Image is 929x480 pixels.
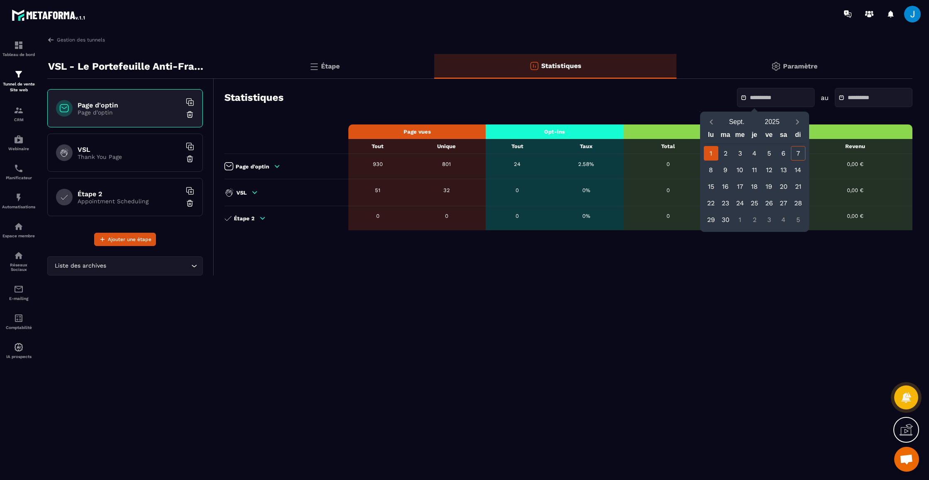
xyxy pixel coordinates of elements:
[2,244,35,278] a: social-networksocial-networkRéseaux Sociaux
[78,109,181,116] p: Page d'optin
[790,116,805,127] button: Next month
[2,234,35,238] p: Espace membre
[348,139,408,154] th: Tout
[821,94,829,102] p: au
[704,146,805,227] div: Calendar days
[718,179,733,194] div: 16
[776,196,791,210] div: 27
[704,129,805,227] div: Calendar wrapper
[14,69,24,79] img: formation
[791,163,805,177] div: 14
[2,157,35,186] a: schedulerschedulerPlanificateur
[718,196,733,210] div: 23
[490,161,545,167] div: 24
[2,186,35,215] a: automationsautomationsAutomatisations
[2,128,35,157] a: automationsautomationsWebinaire
[108,235,151,244] span: Ajouter une étape
[2,325,35,330] p: Comptabilité
[411,161,482,167] div: 801
[776,179,791,194] div: 20
[14,313,24,323] img: accountant
[553,161,619,167] div: 2.58%
[747,179,762,194] div: 18
[776,163,791,177] div: 13
[407,139,486,154] th: Unique
[78,154,181,160] p: Thank You Page
[78,190,181,198] h6: Étape 2
[108,261,189,270] input: Search for option
[627,187,708,193] div: 0
[2,215,35,244] a: automationsautomationsEspace membre
[236,163,269,170] p: Page d'optin
[14,284,24,294] img: email
[747,146,762,161] div: 4
[234,215,255,222] p: Étape 2
[14,222,24,231] img: automations
[14,105,24,115] img: formation
[48,58,208,75] p: VSL - Le Portefeuille Anti-Fragile - PUB
[718,129,733,144] div: ma
[236,190,247,196] p: VSL
[747,196,762,210] div: 25
[776,146,791,161] div: 6
[704,129,718,144] div: lu
[747,129,762,144] div: je
[490,213,545,219] div: 0
[704,179,718,194] div: 15
[541,62,581,70] p: Statistiques
[186,199,194,207] img: trash
[2,146,35,151] p: Webinaire
[78,146,181,154] h6: VSL
[2,205,35,209] p: Automatisations
[733,212,747,227] div: 1
[776,129,791,144] div: sa
[733,163,747,177] div: 10
[733,179,747,194] div: 17
[718,163,733,177] div: 9
[704,212,718,227] div: 29
[2,354,35,359] p: IA prospects
[321,62,340,70] p: Étape
[14,134,24,144] img: automations
[704,163,718,177] div: 8
[529,61,539,71] img: stats-o.f719a939.svg
[803,161,909,167] div: 0,00 €
[47,256,203,275] div: Search for option
[754,115,790,129] button: Open years overlay
[14,192,24,202] img: automations
[803,213,909,219] div: 0,00 €
[353,213,404,219] div: 0
[53,261,108,270] span: Liste des archives
[186,155,194,163] img: trash
[353,187,404,193] div: 51
[353,161,404,167] div: 930
[733,146,747,161] div: 3
[12,7,86,22] img: logo
[718,212,733,227] div: 30
[14,40,24,50] img: formation
[78,198,181,205] p: Appointment Scheduling
[186,110,194,119] img: trash
[47,36,55,44] img: arrow
[14,342,24,352] img: automations
[14,251,24,261] img: social-network
[2,34,35,63] a: formationformationTableau de bord
[94,233,156,246] button: Ajouter une étape
[771,61,781,71] img: setting-gr.5f69749f.svg
[776,212,791,227] div: 4
[2,81,35,93] p: Tunnel de vente Site web
[747,212,762,227] div: 2
[719,115,755,129] button: Open months overlay
[2,117,35,122] p: CRM
[411,213,482,219] div: 0
[623,124,912,139] th: Ventes
[791,212,805,227] div: 5
[2,307,35,336] a: accountantaccountantComptabilité
[309,61,319,71] img: bars.0d591741.svg
[47,36,105,44] a: Gestion des tunnels
[486,139,549,154] th: Tout
[747,163,762,177] div: 11
[791,179,805,194] div: 21
[348,124,486,139] th: Page vues
[623,139,713,154] th: Total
